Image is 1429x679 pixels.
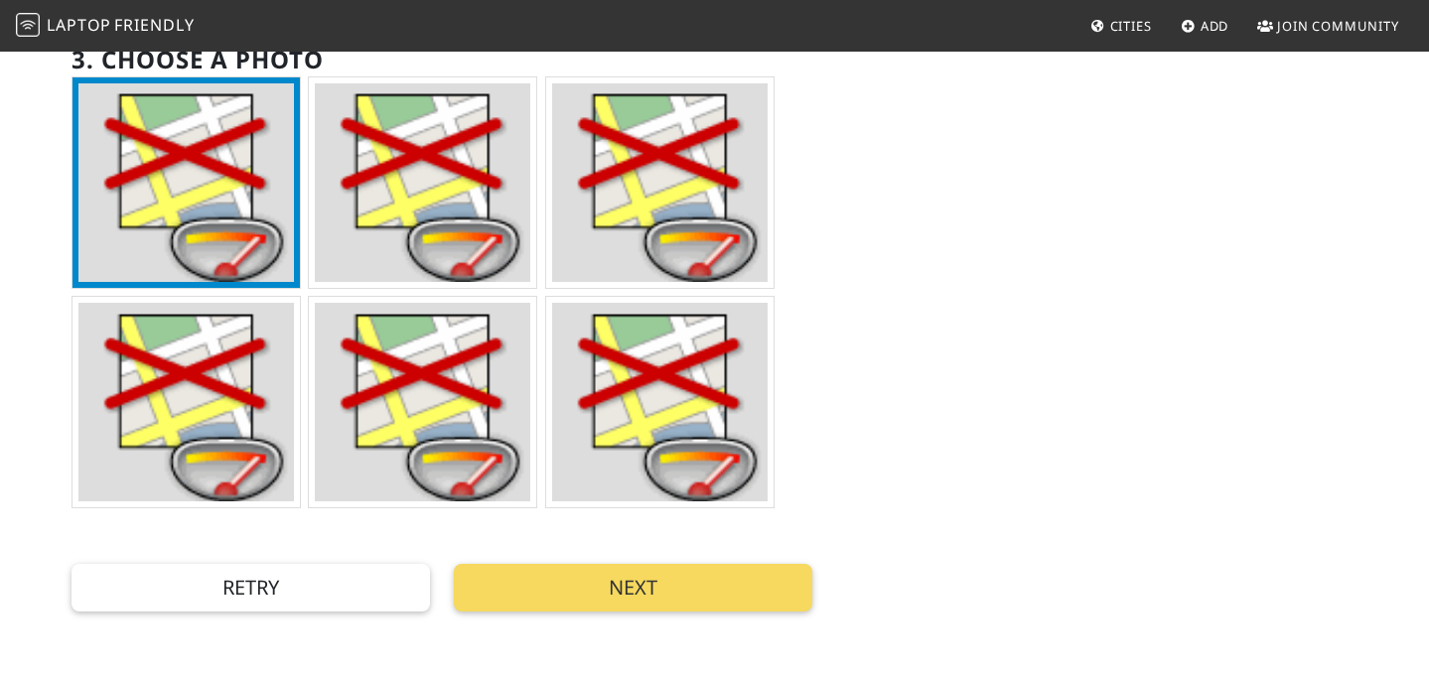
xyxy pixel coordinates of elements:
span: Join Community [1277,17,1399,35]
span: Laptop [47,14,111,36]
img: PhotoService.GetPhoto [315,303,530,501]
img: PhotoService.GetPhoto [78,303,294,501]
img: LaptopFriendly [16,13,40,37]
img: PhotoService.GetPhoto [552,83,768,282]
img: PhotoService.GetPhoto [552,303,768,501]
a: LaptopFriendly LaptopFriendly [16,9,195,44]
h2: 3. Choose a photo [71,46,324,74]
a: Add [1173,8,1237,44]
span: Cities [1110,17,1152,35]
button: Retry [71,564,430,611]
span: Friendly [114,14,194,36]
button: Next [454,564,812,611]
span: Add [1201,17,1229,35]
a: Join Community [1249,8,1407,44]
img: PhotoService.GetPhoto [315,83,530,282]
a: Cities [1082,8,1160,44]
img: PhotoService.GetPhoto [78,83,294,282]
